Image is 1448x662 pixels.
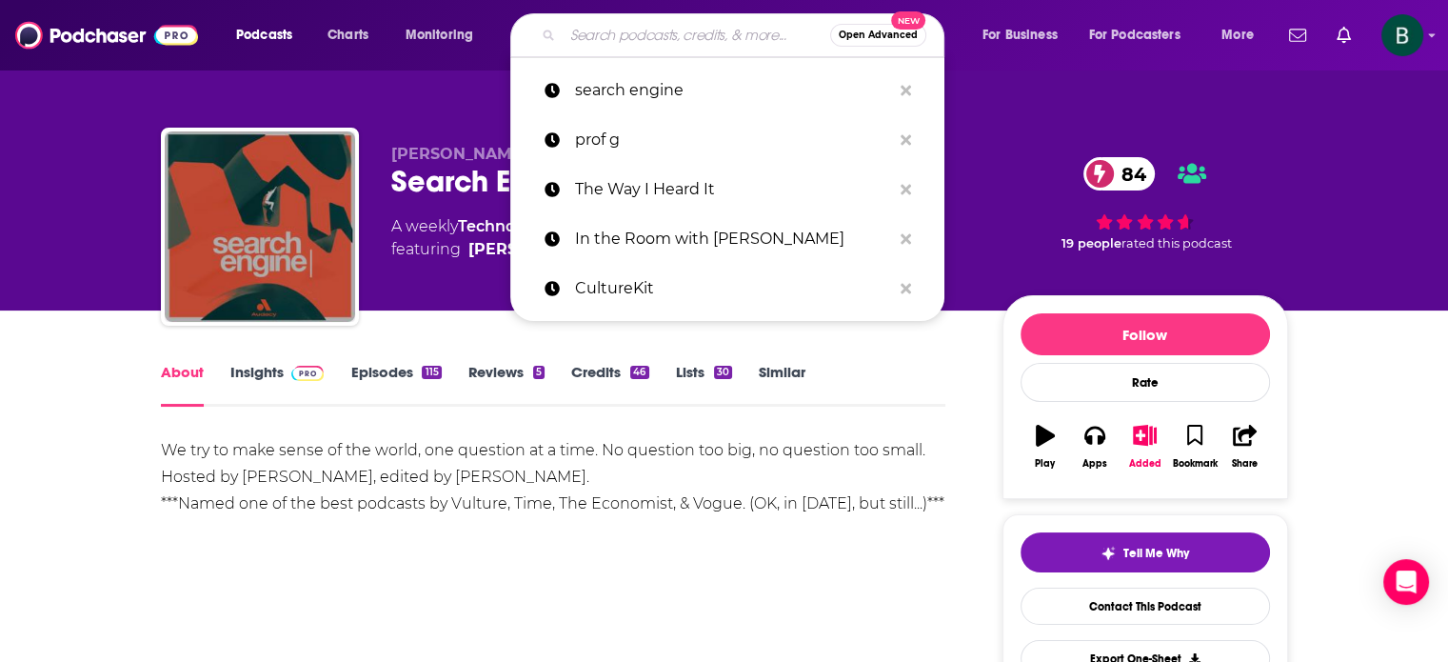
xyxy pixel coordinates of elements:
[391,215,759,261] div: A weekly podcast
[891,11,925,30] span: New
[575,66,891,115] p: search engine
[563,20,830,50] input: Search podcasts, credits, & more...
[1381,14,1423,56] img: User Profile
[1021,588,1270,625] a: Contact This Podcast
[1221,22,1254,49] span: More
[161,363,204,407] a: About
[575,165,891,214] p: The Way I Heard It
[1002,145,1288,263] div: 84 19 peoplerated this podcast
[1232,458,1258,470] div: Share
[1170,412,1220,481] button: Bookmark
[676,363,732,407] a: Lists30
[571,363,648,407] a: Credits46
[1077,20,1208,50] button: open menu
[1083,157,1156,191] a: 84
[315,20,380,50] a: Charts
[161,437,946,517] div: We try to make sense of the world, one question at a time. No question too big, no question too s...
[165,131,355,322] img: Search Engine
[575,214,891,264] p: In the Room with Pete Bergen
[1121,236,1232,251] span: rated this podcast
[236,22,292,49] span: Podcasts
[1123,546,1189,561] span: Tell Me Why
[575,264,891,313] p: CultureKit
[15,17,198,53] img: Podchaser - Follow, Share and Rate Podcasts
[1208,20,1278,50] button: open menu
[223,20,317,50] button: open menu
[510,214,944,264] a: In the Room with [PERSON_NAME]
[1172,458,1217,470] div: Bookmark
[1383,559,1429,605] div: Open Intercom Messenger
[422,366,441,379] div: 115
[1035,458,1055,470] div: Play
[291,366,325,381] img: Podchaser Pro
[392,20,498,50] button: open menu
[1129,458,1161,470] div: Added
[230,363,325,407] a: InsightsPodchaser Pro
[1089,22,1180,49] span: For Podcasters
[759,363,805,407] a: Similar
[1101,546,1116,561] img: tell me why sparkle
[327,22,368,49] span: Charts
[982,22,1058,49] span: For Business
[830,24,926,47] button: Open AdvancedNew
[533,366,545,379] div: 5
[630,366,648,379] div: 46
[1082,458,1107,470] div: Apps
[468,238,605,261] a: PJ Vogt
[510,66,944,115] a: search engine
[391,238,759,261] span: featuring
[1021,363,1270,402] div: Rate
[1220,412,1269,481] button: Share
[1021,412,1070,481] button: Play
[575,115,891,165] p: prof g
[528,13,962,57] div: Search podcasts, credits, & more...
[1070,412,1120,481] button: Apps
[458,217,548,235] a: Technology
[1120,412,1169,481] button: Added
[468,363,545,407] a: Reviews5
[1281,19,1314,51] a: Show notifications dropdown
[1102,157,1156,191] span: 84
[406,22,473,49] span: Monitoring
[391,145,527,163] span: [PERSON_NAME]
[1021,313,1270,355] button: Follow
[1381,14,1423,56] button: Show profile menu
[1329,19,1359,51] a: Show notifications dropdown
[714,366,732,379] div: 30
[510,115,944,165] a: prof g
[1061,236,1121,251] span: 19 people
[350,363,441,407] a: Episodes115
[839,30,918,40] span: Open Advanced
[510,165,944,214] a: The Way I Heard It
[1381,14,1423,56] span: Logged in as betsy46033
[1021,532,1270,572] button: tell me why sparkleTell Me Why
[510,264,944,313] a: CultureKit
[969,20,1081,50] button: open menu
